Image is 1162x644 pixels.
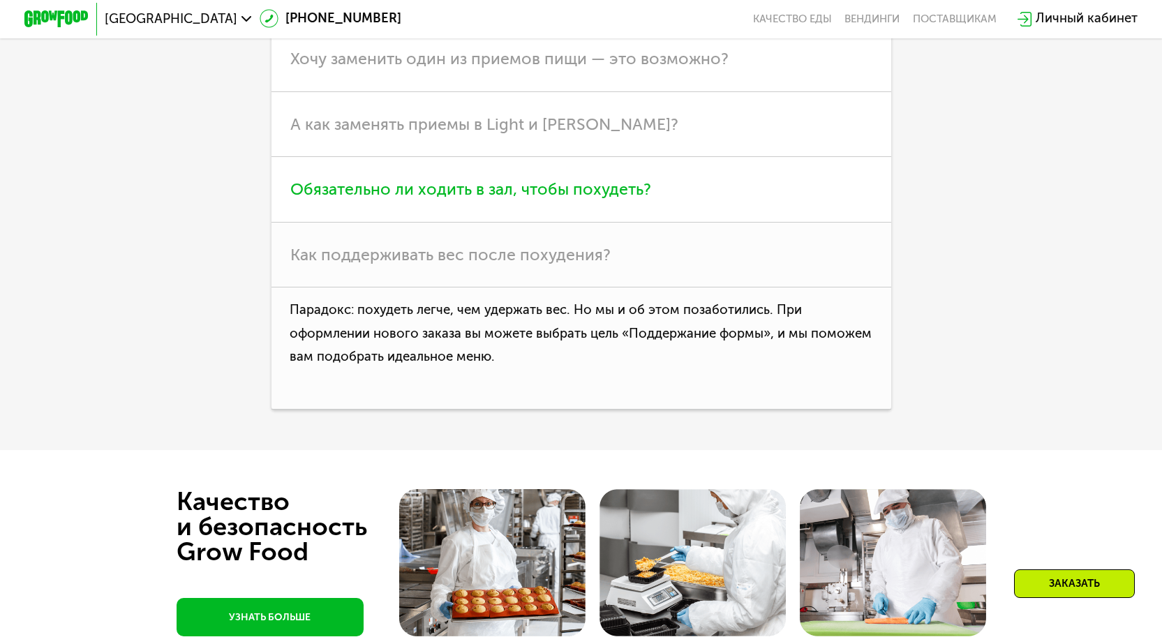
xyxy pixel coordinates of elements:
[105,13,237,26] span: [GEOGRAPHIC_DATA]
[844,13,900,26] a: Вендинги
[753,13,832,26] a: Качество еды
[1036,9,1138,29] div: Личный кабинет
[177,489,419,564] div: Качество и безопасность Grow Food
[271,287,891,410] p: Парадокс: похудеть легче, чем удержать вес. Но мы и об этом позаботились. При оформлении нового з...
[1014,569,1135,598] div: Заказать
[260,9,401,29] a: [PHONE_NUMBER]
[290,245,611,264] span: Как поддерживать вес после похудения?
[290,179,651,199] span: Обязательно ли ходить в зал, чтобы похудеть?
[913,13,997,26] div: поставщикам
[177,598,364,636] a: УЗНАТЬ БОЛЬШЕ
[290,114,678,134] span: А как заменять приемы в Light и [PERSON_NAME]?
[290,49,729,68] span: Хочу заменить один из приемов пищи — это возможно?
